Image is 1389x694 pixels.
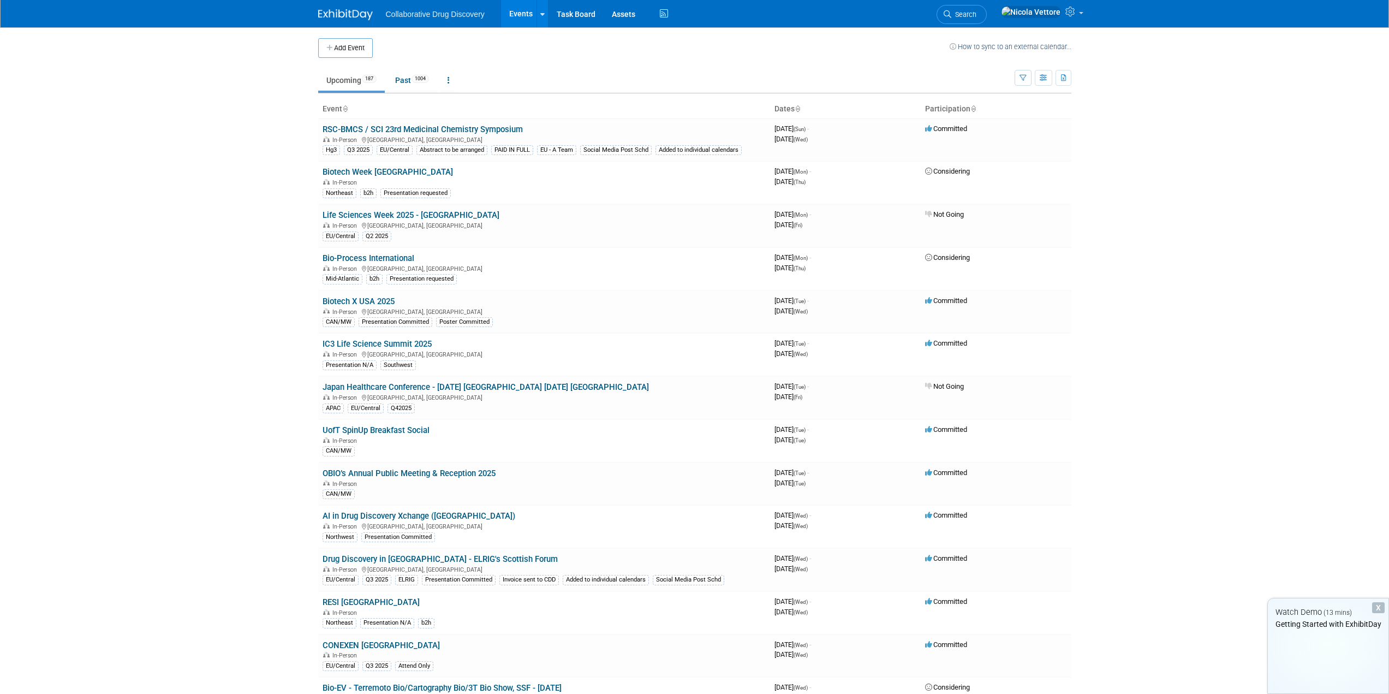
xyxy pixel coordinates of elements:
[794,652,808,658] span: (Wed)
[395,661,433,671] div: Attend Only
[774,436,806,444] span: [DATE]
[323,339,432,349] a: IC3 Life Science Summit 2025
[794,212,808,218] span: (Mon)
[323,566,330,572] img: In-Person Event
[794,437,806,443] span: (Tue)
[318,38,373,58] button: Add Event
[323,489,355,499] div: CAN/MW
[380,360,416,370] div: Southwest
[359,317,432,327] div: Presentation Committed
[323,274,362,284] div: Mid-Atlantic
[323,565,766,573] div: [GEOGRAPHIC_DATA], [GEOGRAPHIC_DATA]
[794,222,802,228] span: (Fri)
[491,145,533,155] div: PAID IN FULL
[795,104,800,113] a: Sort by Start Date
[807,124,809,133] span: -
[809,554,811,562] span: -
[323,683,562,693] a: Bio-EV - Terremoto Bio/Cartography Bio/3T Bio Show, SSF - [DATE]
[323,124,523,134] a: RSC-BMCS / SCI 23rd Medicinal Chemistry Symposium
[794,169,808,175] span: (Mon)
[774,650,808,659] span: [DATE]
[921,100,1071,118] th: Participation
[809,167,811,175] span: -
[951,10,976,19] span: Search
[774,221,802,229] span: [DATE]
[653,575,724,585] div: Social Media Post Schd
[794,126,806,132] span: (Sun)
[387,70,437,91] a: Past1004
[655,145,742,155] div: Added to individual calendars
[332,437,360,444] span: In-Person
[323,264,766,272] div: [GEOGRAPHIC_DATA], [GEOGRAPHIC_DATA]
[794,556,808,562] span: (Wed)
[809,253,811,262] span: -
[323,511,515,521] a: AI in Drug Discovery Xchange ([GEOGRAPHIC_DATA])
[925,339,967,347] span: Committed
[774,468,809,477] span: [DATE]
[323,179,330,185] img: In-Person Event
[332,265,360,272] span: In-Person
[925,597,967,606] span: Committed
[794,470,806,476] span: (Tue)
[323,393,766,401] div: [GEOGRAPHIC_DATA], [GEOGRAPHIC_DATA]
[416,145,487,155] div: Abstract to be arranged
[774,339,809,347] span: [DATE]
[794,642,808,648] span: (Wed)
[774,683,811,691] span: [DATE]
[794,609,808,615] span: (Wed)
[323,135,766,144] div: [GEOGRAPHIC_DATA], [GEOGRAPHIC_DATA]
[794,481,806,487] span: (Tue)
[950,43,1071,51] a: How to sync to an external calendar...
[323,661,359,671] div: EU/Central
[418,618,434,628] div: b2h
[323,468,496,478] a: OBIO’s Annual Public Meeting & Reception 2025
[774,521,808,530] span: [DATE]
[348,404,384,413] div: EU/Central
[970,104,976,113] a: Sort by Participation Type
[323,137,330,142] img: In-Person Event
[794,384,806,390] span: (Tue)
[332,481,360,488] span: In-Person
[323,188,356,198] div: Northeast
[794,599,808,605] span: (Wed)
[809,640,811,649] span: -
[323,554,558,564] a: Drug Discovery in [GEOGRAPHIC_DATA] - ELRIG's Scottish Forum
[794,179,806,185] span: (Thu)
[774,349,808,358] span: [DATE]
[332,609,360,616] span: In-Person
[774,135,808,143] span: [DATE]
[386,10,485,19] span: Collaborative Drug Discovery
[386,274,457,284] div: Presentation requested
[323,253,414,263] a: Bio-Process International
[809,597,811,606] span: -
[323,575,359,585] div: EU/Central
[388,404,415,413] div: Q42025
[323,618,356,628] div: Northeast
[1001,6,1061,18] img: Nicola Vettore
[323,481,330,486] img: In-Person Event
[323,360,377,370] div: Presentation N/A
[332,137,360,144] span: In-Person
[774,124,809,133] span: [DATE]
[323,309,330,314] img: In-Person Event
[925,253,970,262] span: Considering
[794,137,808,143] span: (Wed)
[332,652,360,659] span: In-Person
[794,298,806,304] span: (Tue)
[323,609,330,615] img: In-Person Event
[774,640,811,649] span: [DATE]
[774,307,808,315] span: [DATE]
[360,618,414,628] div: Presentation N/A
[436,317,493,327] div: Poster Committed
[395,575,418,585] div: ELRIG
[925,167,970,175] span: Considering
[774,554,811,562] span: [DATE]
[809,683,811,691] span: -
[332,309,360,316] span: In-Person
[563,575,649,585] div: Added to individual calendars
[344,145,373,155] div: Q3 2025
[323,425,430,435] a: UofT SpinUp Breakfast Social
[794,513,808,519] span: (Wed)
[318,70,385,91] a: Upcoming187
[499,575,559,585] div: Invoice sent to CDD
